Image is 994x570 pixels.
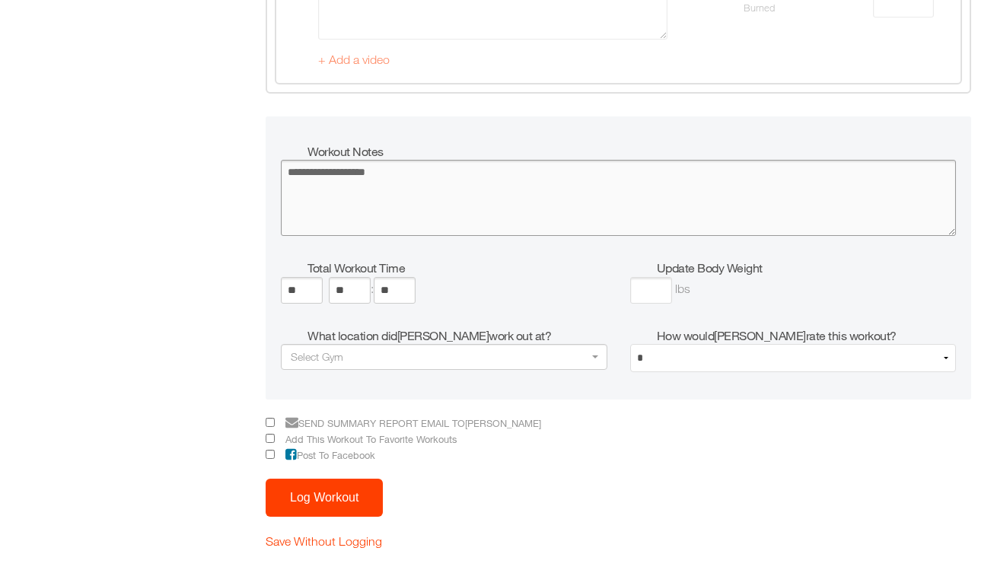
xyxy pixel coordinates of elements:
span: : [371,282,374,295]
input: Post To Facebook [266,450,275,459]
h5: What location did [PERSON_NAME] work out at? [307,327,607,344]
span: Send summary report email to [PERSON_NAME] [278,418,541,429]
h5: Total Workout Time [307,260,607,276]
span: Post To Facebook [278,450,375,461]
h5: How would [PERSON_NAME] rate this workout? [657,327,957,344]
input: Send summary report email to[PERSON_NAME] [266,418,275,427]
span: Add This Workout To Favorite Workouts [278,434,457,445]
input: Add This Workout To Favorite Workouts [266,434,275,443]
h5: Update Body Weight [657,260,957,276]
span: Select Gym [291,350,343,363]
h5: Workout Notes [307,143,956,160]
button: Log Workout [266,479,383,517]
a: + Add a video [318,53,390,66]
a: Save Without Logging [266,534,382,548]
span: lbs [675,282,690,295]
